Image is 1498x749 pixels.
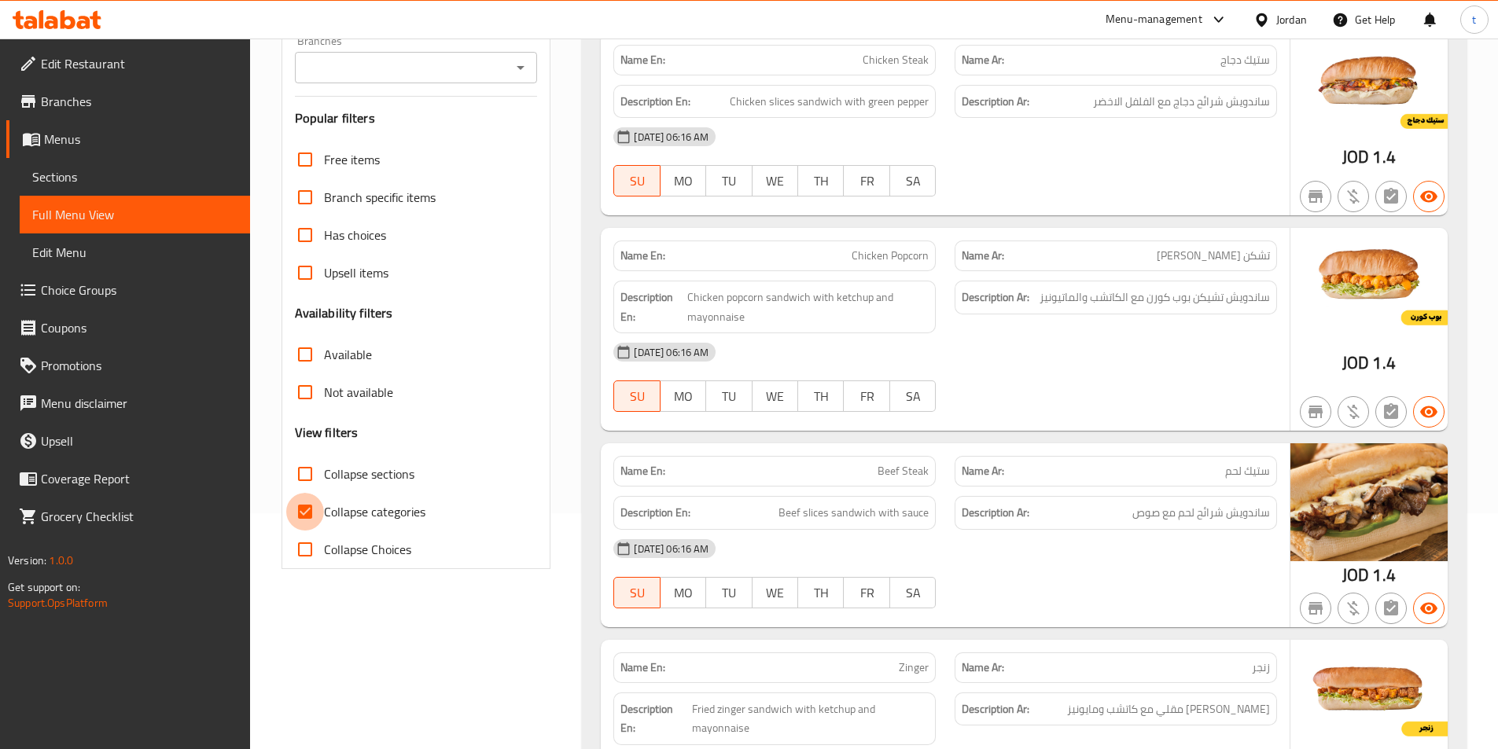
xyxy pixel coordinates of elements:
span: Chicken Popcorn [852,248,929,264]
button: WE [752,165,798,196]
button: TU [705,165,752,196]
a: Support.OpsPlatform [8,593,108,613]
a: Coupons [6,309,250,347]
span: TU [712,170,745,193]
a: Promotions [6,347,250,384]
span: FR [850,582,883,604]
button: SA [889,380,936,412]
span: 1.4 [1372,347,1395,378]
span: Has choices [324,226,386,244]
strong: Name En: [620,659,665,676]
span: SA [896,385,929,408]
button: Not has choices [1375,593,1407,624]
strong: Name En: [620,52,665,68]
span: JOD [1342,141,1369,172]
button: TH [797,165,844,196]
strong: Name En: [620,463,665,479]
strong: Name Ar: [962,659,1004,676]
a: Coverage Report [6,460,250,497]
span: Free items [324,150,380,169]
span: 1.4 [1372,141,1395,172]
span: ساندويش تشيكن بوب كورن مع الكاتشب والماتيونيز [1040,288,1270,307]
img: %D8%B3%D8%AA%D9%8A%D9%83_%D9%84%D8%AD%D9%85638390205791292371.jpg [1290,443,1448,561]
strong: Name Ar: [962,463,1004,479]
span: Collapse sections [324,464,414,483]
span: 1.4 [1372,560,1395,590]
span: Promotions [41,356,237,375]
a: Full Menu View [20,196,250,233]
span: ساندويش شرائح دجاج مع الفلفل الاخضر [1093,92,1270,112]
span: [DATE] 06:16 AM [628,542,715,556]
h3: View filters [295,424,359,442]
button: SA [889,165,936,196]
span: Edit Menu [32,243,237,262]
a: Edit Menu [20,233,250,271]
button: SA [889,577,936,608]
button: Purchased item [1338,396,1369,428]
span: Coupons [41,318,237,337]
span: ستيك دجاج [1220,52,1270,68]
span: MO [667,170,700,193]
span: JOD [1342,347,1369,378]
span: Beef slices sandwich with sauce [778,503,929,523]
span: WE [759,385,792,408]
span: TU [712,582,745,604]
span: Menu disclaimer [41,394,237,413]
span: Collapse Choices [324,540,411,559]
strong: Description Ar: [962,699,1029,719]
span: MO [667,582,700,604]
a: Edit Restaurant [6,45,250,83]
strong: Description En: [620,92,690,112]
span: ساندويش زنجر مقلي مع كاتشب ومايونيز [1067,699,1270,719]
span: 1.0.0 [49,550,73,571]
button: SU [613,165,660,196]
button: FR [843,165,889,196]
strong: Description Ar: [962,288,1029,307]
button: Not has choices [1375,396,1407,428]
span: WE [759,582,792,604]
div: Jordan [1276,11,1307,28]
button: Not branch specific item [1300,181,1331,212]
span: Fried zinger sandwich with ketchup and mayonnaise [692,699,929,738]
img: 19638692523035743002.jpg [1290,32,1448,137]
span: Version: [8,550,46,571]
button: Available [1413,396,1445,428]
span: FR [850,385,883,408]
button: MO [660,380,706,412]
span: زنجر [1252,659,1270,676]
span: ستيك لحم [1225,463,1270,479]
strong: Description En: [620,288,684,326]
a: Menus [6,120,250,158]
span: WE [759,170,792,193]
a: Menu disclaimer [6,384,250,422]
button: Purchased item [1338,593,1369,624]
img: 13638692521755059718.jpg [1290,640,1448,744]
button: Not branch specific item [1300,396,1331,428]
span: Grocery Checklist [41,507,237,526]
span: Upsell [41,431,237,450]
button: Not has choices [1375,181,1407,212]
span: SA [896,170,929,193]
button: Open [510,57,532,79]
span: TH [804,385,837,408]
a: Grocery Checklist [6,497,250,535]
strong: Description En: [620,699,689,738]
span: ساندويش شرائح لحم مع صوص [1132,503,1270,523]
a: Sections [20,158,250,196]
span: Collapse categories [324,502,425,521]
a: Upsell [6,422,250,460]
button: MO [660,577,706,608]
button: FR [843,380,889,412]
span: تشكن [PERSON_NAME] [1157,248,1270,264]
a: Choice Groups [6,271,250,309]
button: Available [1413,593,1445,624]
span: Choice Groups [41,281,237,299]
span: Edit Restaurant [41,54,237,73]
span: Branch specific items [324,188,436,207]
button: TH [797,577,844,608]
strong: Name En: [620,248,665,264]
button: TU [705,577,752,608]
span: Chicken popcorn sandwich with ketchup and mayonnaise [687,288,929,326]
span: Branches [41,92,237,111]
button: SU [613,577,660,608]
